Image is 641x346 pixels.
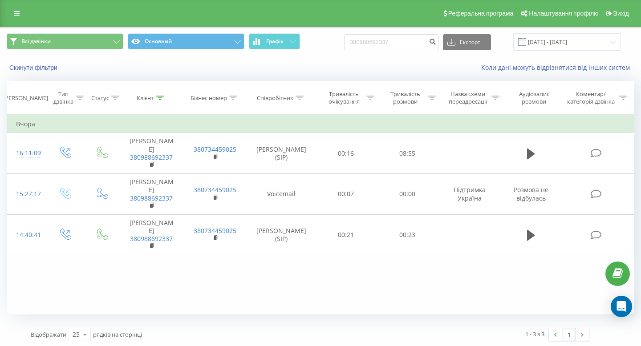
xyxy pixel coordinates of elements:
div: Тривалість розмови [385,90,426,105]
button: Скинути фільтри [7,64,62,72]
div: Аудіозапис розмови [510,90,558,105]
td: 00:16 [316,133,377,174]
td: [PERSON_NAME] (SIP) [247,214,316,255]
span: Розмова не відбулась [514,185,548,202]
div: [PERSON_NAME] [3,94,48,102]
input: Пошук за номером [344,34,438,50]
span: Вихід [613,10,629,17]
td: 00:23 [377,214,438,255]
div: 1 - 3 з 3 [525,330,544,338]
button: Графік [249,33,300,49]
div: 15:27:17 [16,185,37,203]
div: Open Intercom Messenger [611,296,632,317]
a: 380734459025 [194,226,236,235]
div: Статус [91,94,109,102]
span: Налаштування профілю [529,10,598,17]
a: 380734459025 [194,145,236,153]
div: Назва схеми переадресації [446,90,489,105]
td: [PERSON_NAME] [120,214,183,255]
a: 380988692337 [130,153,173,161]
a: 380988692337 [130,194,173,202]
div: Коментар/категорія дзвінка [565,90,617,105]
span: рядків на сторінці [93,330,142,338]
a: 380988692337 [130,234,173,243]
div: 16:11:09 [16,145,37,162]
td: [PERSON_NAME] (SIP) [247,133,316,174]
span: Графік [266,38,284,44]
a: 380734459025 [194,185,236,194]
a: Коли дані можуть відрізнятися вiд інших систем [481,63,634,72]
td: [PERSON_NAME] [120,174,183,215]
span: Відображати [31,330,66,338]
td: Вчора [7,115,634,133]
span: Реферальна програма [448,10,514,17]
td: 08:55 [377,133,438,174]
span: Всі дзвінки [21,38,51,45]
td: 00:00 [377,174,438,215]
div: Співробітник [257,94,293,102]
div: Тривалість очікування [324,90,365,105]
div: Бізнес номер [191,94,227,102]
button: Експорт [443,34,491,50]
td: Підтримка Україна [438,174,502,215]
a: 1 [562,328,576,341]
button: Всі дзвінки [7,33,123,49]
td: 00:07 [316,174,377,215]
td: [PERSON_NAME] [120,133,183,174]
div: Клієнт [137,94,154,102]
button: Основний [128,33,244,49]
div: Тип дзвінка [53,90,73,105]
td: 00:21 [316,214,377,255]
div: 25 [73,330,80,339]
td: Voicemail [247,174,316,215]
div: 14:40:41 [16,226,37,244]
